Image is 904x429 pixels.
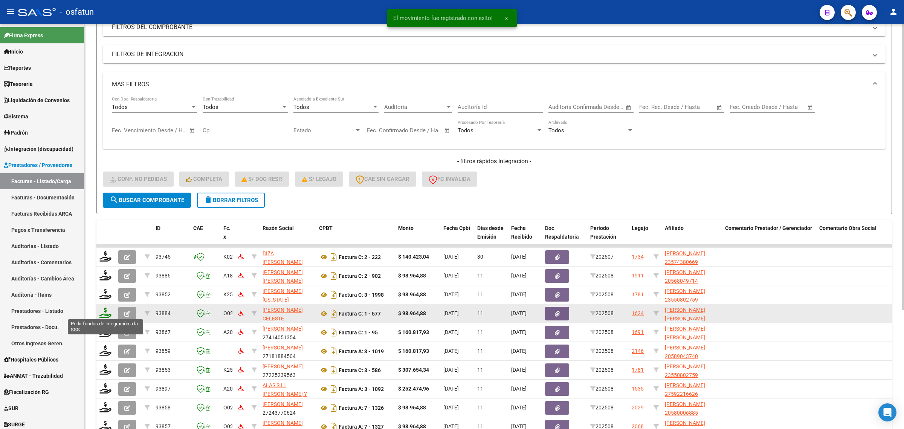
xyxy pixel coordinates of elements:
[103,97,886,149] div: MAS FILTROS
[511,367,527,373] span: [DATE]
[339,273,381,279] strong: Factura C: 2 - 902
[398,348,429,354] strong: $ 160.817,93
[632,271,644,280] div: 1911
[263,400,313,416] div: 27243770624
[477,291,483,297] span: 11
[204,197,258,204] span: Borrar Filtros
[632,290,644,299] div: 1781
[339,348,384,354] strong: Factura A: 3 - 1019
[725,225,812,231] span: Comentario Prestador / Gerenciador
[156,291,171,297] span: 93852
[639,104,670,110] input: Fecha inicio
[112,104,128,110] span: Todos
[422,172,477,187] button: FC Inválida
[339,386,384,392] strong: Factura A: 3 - 1092
[4,64,31,72] span: Reportes
[590,348,614,354] span: 202508
[263,362,313,378] div: 27225239563
[590,386,614,392] span: 202508
[632,366,644,374] div: 1781
[477,254,483,260] span: 30
[398,367,429,373] strong: $ 307.654,34
[878,403,896,421] div: Open Intercom Messenger
[443,126,452,135] button: Open calendar
[590,254,614,260] span: 202507
[767,104,804,110] input: Fecha fin
[4,129,28,137] span: Padrón
[629,220,651,253] datatable-header-cell: Legajo
[263,325,313,340] div: 27414051354
[4,47,23,56] span: Inicio
[395,220,440,253] datatable-header-cell: Monto
[477,225,504,240] span: Días desde Emisión
[223,329,233,335] span: A20
[590,273,614,279] span: 202508
[156,310,171,316] span: 93884
[356,176,409,182] span: CAE SIN CARGAR
[590,291,614,297] span: 202508
[4,420,25,429] span: SURGE
[4,145,73,153] span: Integración (discapacidad)
[263,269,303,284] span: [PERSON_NAME] [PERSON_NAME]
[632,347,644,355] div: 2146
[263,268,313,284] div: 27288503295
[477,386,483,392] span: 11
[398,291,426,297] strong: $ 98.964,88
[4,31,43,40] span: Firma Express
[295,172,343,187] button: S/ legajo
[443,254,459,260] span: [DATE]
[293,104,309,110] span: Todos
[590,225,616,240] span: Período Prestación
[443,386,459,392] span: [DATE]
[4,161,72,169] span: Prestadores / Proveedores
[511,329,527,335] span: [DATE]
[586,104,622,110] input: Fecha fin
[730,104,760,110] input: Fecha inicio
[223,291,233,297] span: K25
[477,273,483,279] span: 11
[156,404,171,411] span: 93858
[329,270,339,282] i: Descargar documento
[329,364,339,376] i: Descargar documento
[179,172,229,187] button: Completa
[665,363,705,378] span: [PERSON_NAME] 23550802759
[4,355,58,364] span: Hospitales Públicos
[477,310,483,316] span: 11
[625,103,633,112] button: Open calendar
[4,112,28,121] span: Sistema
[223,254,233,260] span: K02
[477,404,483,411] span: 11
[665,288,705,303] span: [PERSON_NAME] 23550802759
[263,382,307,406] span: ALAS S.H. [PERSON_NAME] Y [PERSON_NAME]
[443,367,459,373] span: [DATE]
[6,7,15,16] mat-icon: menu
[329,345,339,357] i: Descargar documento
[632,253,644,261] div: 1734
[112,50,867,58] mat-panel-title: FILTROS DE INTEGRACION
[632,309,644,318] div: 1624
[263,288,303,303] span: [PERSON_NAME][US_STATE]
[156,273,171,279] span: 93886
[110,197,184,204] span: Buscar Comprobante
[223,386,233,392] span: A20
[545,225,579,240] span: Doc Respaldatoria
[665,307,705,330] span: [PERSON_NAME] [PERSON_NAME] 20493086899
[316,220,395,253] datatable-header-cell: CPBT
[508,220,542,253] datatable-header-cell: Fecha Recibido
[329,402,339,414] i: Descargar documento
[474,220,508,253] datatable-header-cell: Días desde Emisión
[329,326,339,339] i: Descargar documento
[149,127,186,134] input: Fecha fin
[665,326,705,349] span: [PERSON_NAME] [PERSON_NAME] 20482528504
[398,386,429,392] strong: $ 252.474,96
[223,310,233,316] span: O02
[110,195,119,204] mat-icon: search
[103,193,191,208] button: Buscar Comprobante
[393,14,493,22] span: El movimiento fue registrado con exito!
[103,72,886,97] mat-expansion-panel-header: MAS FILTROS
[398,254,429,260] strong: $ 140.423,04
[263,343,313,359] div: 27181884504
[263,326,303,332] span: [PERSON_NAME]
[477,348,483,354] span: 11
[429,176,470,182] span: FC Inválida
